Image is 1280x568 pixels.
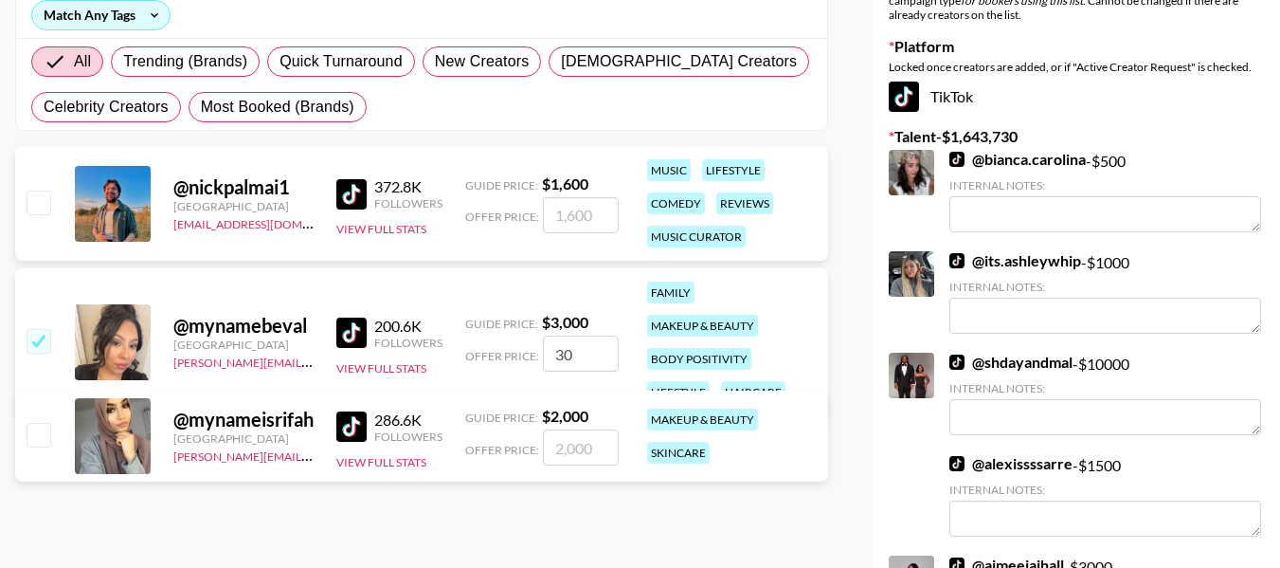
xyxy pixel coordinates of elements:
div: @ mynameisrifah [173,408,314,431]
div: @ nickpalmai1 [173,175,314,199]
span: Most Booked (Brands) [201,96,354,119]
div: Match Any Tags [32,1,170,29]
label: Platform [889,37,1265,56]
div: - $ 10000 [949,353,1261,435]
div: - $ 1000 [949,251,1261,334]
span: Guide Price: [465,317,538,331]
span: Celebrity Creators [44,96,169,119]
span: Quick Turnaround [279,50,403,73]
span: Guide Price: [465,411,538,425]
span: Offer Price: [465,443,539,457]
button: View Full Stats [336,455,426,469]
input: 1,600 [543,197,619,233]
button: View Full Stats [336,361,426,376]
div: body positivity [647,348,751,370]
a: @alexissssarre [949,454,1073,473]
input: 2,000 [543,430,619,466]
span: New Creators [435,50,530,73]
div: music curator [647,226,746,247]
div: Internal Notes: [949,178,1261,192]
a: @its.ashleywhip [949,251,1081,270]
div: Internal Notes: [949,483,1261,497]
strong: $ 1,600 [542,174,588,192]
strong: $ 2,000 [542,407,588,425]
img: TikTok [336,412,367,442]
input: 3,000 [543,336,619,372]
div: haircare [721,381,785,403]
a: [PERSON_NAME][EMAIL_ADDRESS][PERSON_NAME][DOMAIN_NAME] [173,352,544,370]
a: [PERSON_NAME][EMAIL_ADDRESS][DOMAIN_NAME] [173,446,454,464]
div: - $ 500 [949,150,1261,232]
div: skincare [647,442,710,464]
div: 286.6K [374,411,442,430]
img: TikTok [949,253,965,268]
button: View Full Stats [336,222,426,236]
div: family [647,282,694,303]
img: TikTok [949,355,965,370]
img: TikTok [889,82,919,112]
div: Followers [374,430,442,444]
div: 200.6K [374,317,442,336]
strong: $ 3,000 [542,313,588,331]
div: Internal Notes: [949,381,1261,395]
div: lifestyle [647,381,710,403]
div: @ mynamebeval [173,314,314,338]
span: Trending (Brands) [123,50,247,73]
span: [DEMOGRAPHIC_DATA] Creators [561,50,797,73]
img: TikTok [336,318,367,348]
div: Locked once creators are added, or if "Active Creator Request" is checked. [889,60,1265,74]
div: - $ 1500 [949,454,1261,537]
img: TikTok [336,179,367,210]
div: [GEOGRAPHIC_DATA] [173,431,314,446]
div: [GEOGRAPHIC_DATA] [173,199,314,213]
span: Offer Price: [465,349,539,363]
a: [EMAIL_ADDRESS][DOMAIN_NAME] [173,213,364,231]
div: makeup & beauty [647,315,758,337]
div: Internal Notes: [949,280,1261,294]
div: comedy [647,192,705,214]
a: @shdayandmal [949,353,1073,372]
img: TikTok [949,456,965,471]
div: makeup & beauty [647,409,758,431]
label: Talent - $ 1,643,730 [889,127,1265,146]
div: reviews [716,192,773,214]
iframe: Drift Widget Chat Controller [1185,473,1257,545]
div: 372.8K [374,177,442,196]
span: Guide Price: [465,178,538,192]
div: music [647,159,691,181]
div: TikTok [889,82,1265,112]
div: lifestyle [702,159,765,181]
div: Followers [374,336,442,350]
div: [GEOGRAPHIC_DATA] [173,338,314,352]
span: All [74,50,91,73]
img: TikTok [949,152,965,167]
div: Followers [374,196,442,211]
a: @bianca.carolina [949,150,1086,169]
span: Offer Price: [465,210,539,224]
